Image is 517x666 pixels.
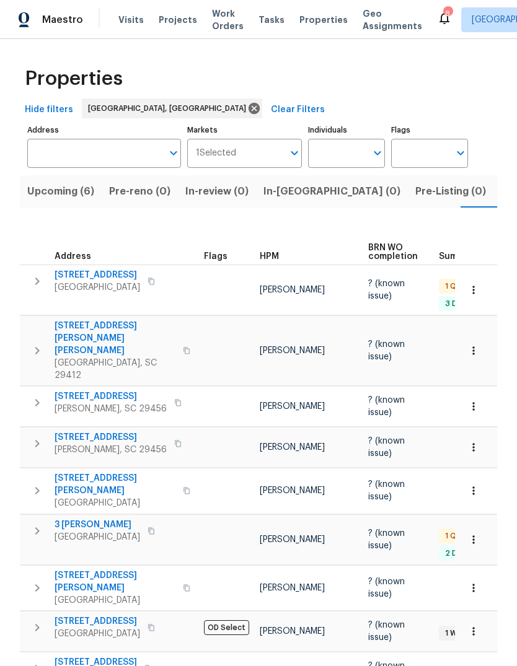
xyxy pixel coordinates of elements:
span: ? (known issue) [368,577,405,598]
span: ? (known issue) [368,480,405,501]
span: 3 [PERSON_NAME] [55,519,140,531]
span: [GEOGRAPHIC_DATA] [55,281,140,294]
span: ? (known issue) [368,340,405,361]
label: Address [27,126,181,134]
button: Open [165,144,182,162]
span: Properties [25,72,123,85]
span: Geo Assignments [363,7,422,32]
span: Address [55,252,91,261]
div: [GEOGRAPHIC_DATA], [GEOGRAPHIC_DATA] [82,99,262,118]
span: Pre-reno (0) [109,183,170,200]
button: Open [286,144,303,162]
span: [GEOGRAPHIC_DATA], SC 29412 [55,357,175,382]
span: [GEOGRAPHIC_DATA] [55,531,140,543]
span: [PERSON_NAME] [260,535,325,544]
span: [STREET_ADDRESS] [55,431,167,444]
span: [PERSON_NAME] [260,627,325,636]
span: [GEOGRAPHIC_DATA] [55,497,175,509]
label: Flags [391,126,468,134]
label: Individuals [308,126,385,134]
span: 1 QC [440,531,467,541]
span: In-[GEOGRAPHIC_DATA] (0) [263,183,400,200]
span: OD Select [204,620,249,635]
span: [STREET_ADDRESS][PERSON_NAME] [55,569,175,594]
span: Flags [204,252,228,261]
span: 2 Done [440,548,476,559]
button: Hide filters [20,99,78,121]
button: Open [369,144,386,162]
span: Projects [159,14,197,26]
span: ? (known issue) [368,529,405,550]
span: [PERSON_NAME] [260,443,325,452]
span: In-review (0) [185,183,249,200]
span: ? (known issue) [368,396,405,417]
span: [GEOGRAPHIC_DATA] [55,628,140,640]
span: Maestro [42,14,83,26]
span: ? (known issue) [368,621,405,642]
span: [PERSON_NAME] [260,486,325,495]
span: Clear Filters [271,102,325,118]
span: [STREET_ADDRESS] [55,615,140,628]
button: Clear Filters [266,99,330,121]
span: [STREET_ADDRESS] [55,269,140,281]
span: [PERSON_NAME], SC 29456 [55,403,167,415]
span: HPM [260,252,279,261]
span: [PERSON_NAME] [260,286,325,294]
label: Markets [187,126,303,134]
span: Pre-Listing (0) [415,183,486,200]
span: [GEOGRAPHIC_DATA] [55,594,175,607]
span: Upcoming (6) [27,183,94,200]
span: 1 QC [440,281,467,292]
span: 3 Done [440,299,476,309]
span: [GEOGRAPHIC_DATA], [GEOGRAPHIC_DATA] [88,102,251,115]
span: BRN WO completion [368,243,418,261]
span: [PERSON_NAME] [260,346,325,355]
span: [PERSON_NAME] [260,402,325,411]
span: 1 WIP [440,628,468,639]
span: [PERSON_NAME], SC 29456 [55,444,167,456]
button: Open [452,144,469,162]
span: Tasks [258,15,285,24]
span: Hide filters [25,102,73,118]
span: ? (known issue) [368,279,405,300]
span: [STREET_ADDRESS] [55,390,167,403]
span: ? (known issue) [368,437,405,458]
span: [STREET_ADDRESS][PERSON_NAME][PERSON_NAME] [55,320,175,357]
span: 1 Selected [196,148,236,159]
div: 8 [443,7,452,20]
span: Work Orders [212,7,244,32]
span: Visits [118,14,144,26]
span: [STREET_ADDRESS][PERSON_NAME] [55,472,175,497]
span: Summary [439,252,479,261]
span: [PERSON_NAME] [260,584,325,592]
span: Properties [299,14,348,26]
